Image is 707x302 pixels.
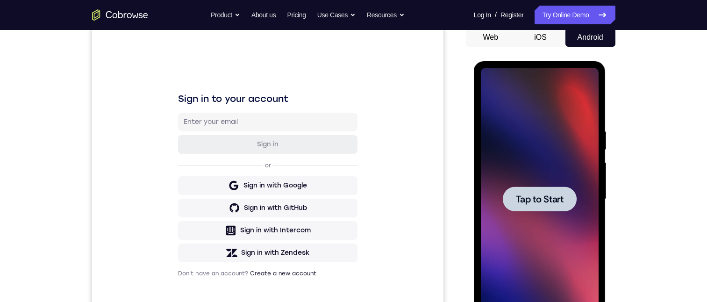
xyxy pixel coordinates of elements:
button: Tap to Start [29,125,103,150]
a: About us [251,6,276,24]
button: Product [211,6,240,24]
a: Create a new account [158,242,224,249]
div: Sign in with Zendesk [149,220,218,230]
div: Sign in with GitHub [152,175,215,185]
p: or [171,134,181,141]
button: Web [466,28,516,47]
div: Sign in with Google [151,153,215,162]
button: Android [565,28,615,47]
button: iOS [515,28,565,47]
a: Log In [474,6,491,24]
p: Don't have an account? [86,242,265,249]
button: Use Cases [317,6,356,24]
div: Time limit for this app has elapsed [33,247,115,277]
button: Sign in with Zendesk [86,216,265,234]
a: Try Online Demo [535,6,615,24]
div: Sign in with Intercom [148,198,219,207]
button: Sign in with Intercom [86,193,265,212]
a: Go to the home page [92,9,148,21]
a: Register [500,6,523,24]
span: Tap to Start [42,133,90,143]
button: Resources [367,6,405,24]
a: Pricing [287,6,306,24]
span: / [495,9,497,21]
button: Sign in with Google [86,148,265,167]
button: Sign in with GitHub [86,171,265,189]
